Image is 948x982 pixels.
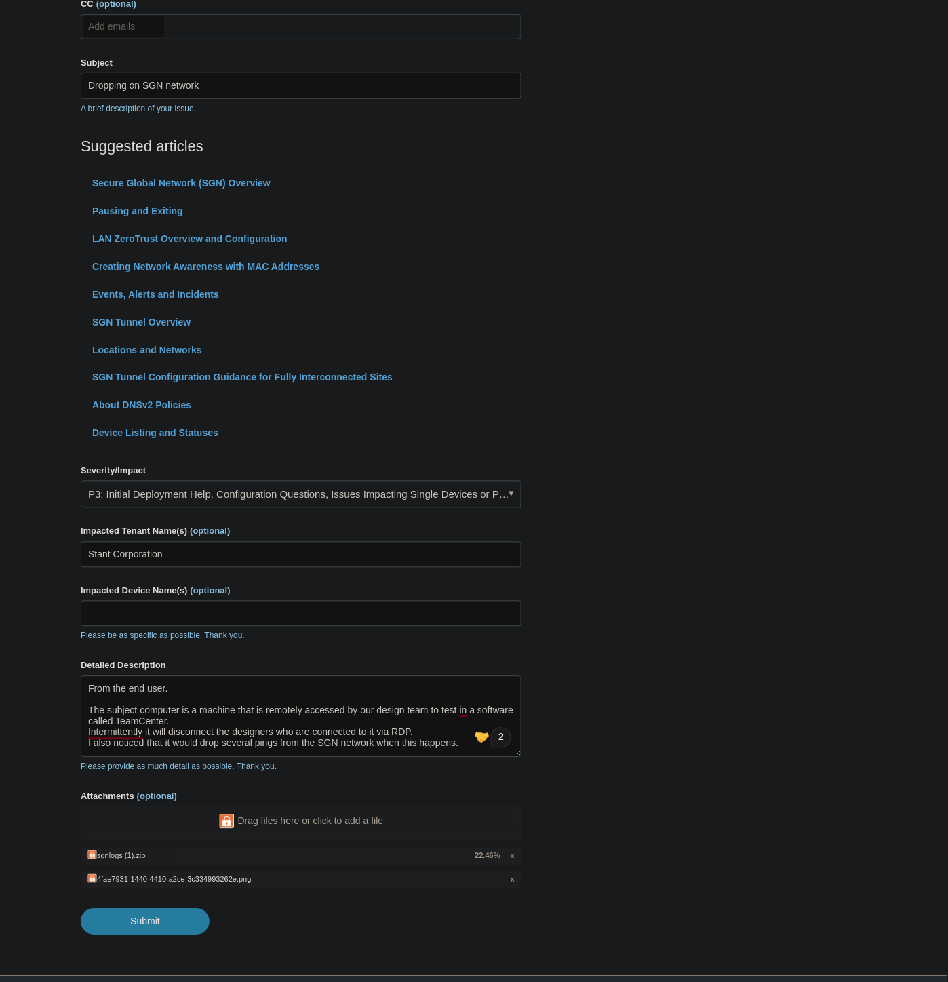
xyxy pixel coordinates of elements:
[475,850,500,862] span: 22.46%
[81,761,521,773] p: Please provide as much detail as possible. Thank you.
[92,233,288,244] a: LAN ZeroTrust Overview and Configuration
[511,850,515,862] span: x
[190,526,230,536] span: (optional)
[83,16,164,37] input: Add emails
[191,586,231,596] span: (optional)
[92,317,191,328] a: SGN Tunnel Overview
[92,261,320,272] a: Creating Network Awareness with MAC Addresses
[81,56,521,70] label: Subject
[511,874,515,886] span: x
[81,465,521,478] label: Severity/Impact
[81,135,521,157] h2: Suggested articles
[81,525,521,538] label: Impacted Tenant Name(s)
[92,428,218,439] a: Device Listing and Statuses
[81,102,521,115] p: A brief description of your issue.
[92,345,202,355] a: Locations and Networks
[137,791,177,802] span: (optional)
[92,372,393,383] a: SGN Tunnel Configuration Guidance for Fully Interconnected Sites
[81,481,521,508] a: P3: Initial Deployment Help, Configuration Questions, Issues Impacting Single Devices or Past Out...
[92,289,219,300] a: Events, Alerts and Incidents
[81,585,521,598] label: Impacted Device Name(s)
[81,790,521,804] label: Attachments
[92,178,271,189] a: Secure Global Network (SGN) Overview
[92,400,191,411] a: About DNSv2 Policies
[81,909,210,935] input: Submit
[81,630,521,642] p: Please be as specific as possible. Thank you.
[81,676,521,758] textarea: To enrich screen reader interactions, please activate Accessibility in Grammarly extension settings
[81,659,521,673] label: Detailed Description
[97,876,252,884] div: 4fae7931-1440-4410-a2ce-3c334993262e.png
[92,205,183,216] a: Pausing and Exiting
